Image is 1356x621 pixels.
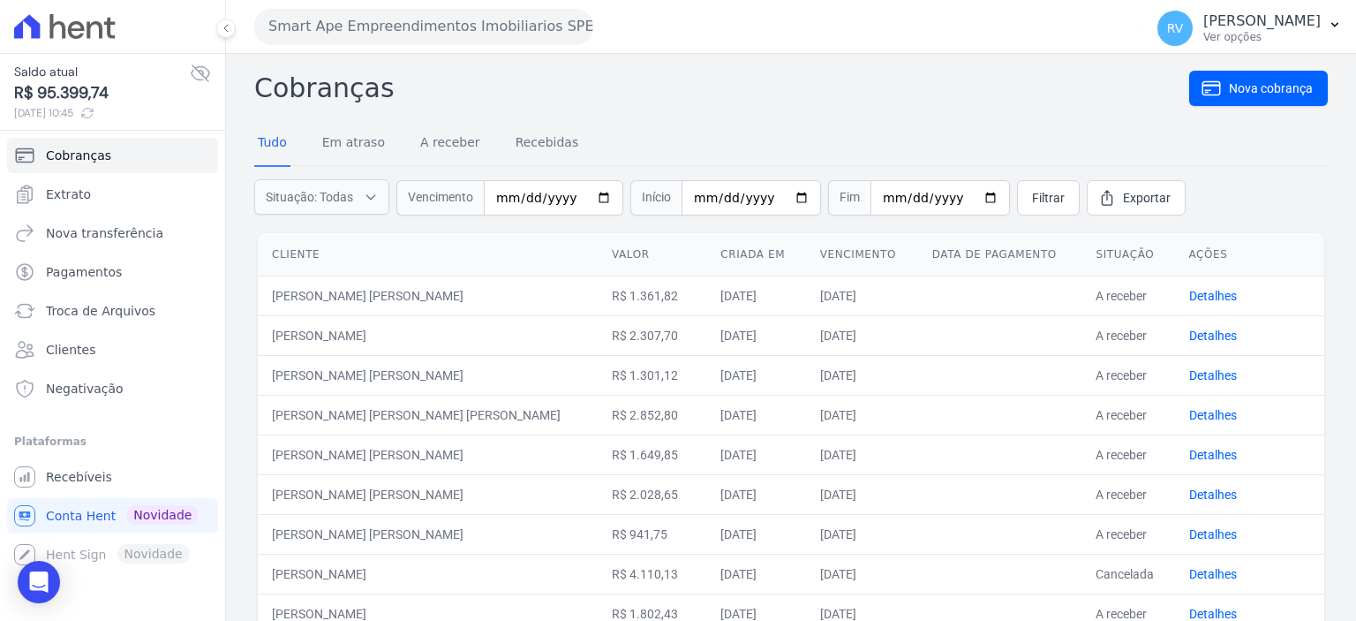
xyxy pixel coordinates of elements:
a: Cobranças [7,138,218,173]
th: Situação [1081,233,1174,276]
a: Pagamentos [7,254,218,290]
span: Conta Hent [46,507,116,525]
td: [PERSON_NAME] [PERSON_NAME] [258,355,598,395]
td: [DATE] [706,315,805,355]
td: [PERSON_NAME] [PERSON_NAME] [258,474,598,514]
th: Vencimento [806,233,918,276]
span: Recebíveis [46,468,112,486]
td: R$ 1.649,85 [598,435,706,474]
a: Nova transferência [7,216,218,251]
td: [DATE] [706,435,805,474]
td: [DATE] [806,435,918,474]
th: Data de pagamento [918,233,1082,276]
a: Detalhes [1189,607,1237,621]
td: [DATE] [806,474,918,514]
a: Recebidas [512,121,583,167]
button: Smart Ape Empreendimentos Imobiliarios SPE LTDA [254,9,593,44]
a: Exportar [1087,180,1186,216]
td: [DATE] [806,276,918,315]
td: R$ 2.307,70 [598,315,706,355]
td: R$ 4.110,13 [598,554,706,594]
a: Nova cobrança [1189,71,1328,106]
td: A receber [1081,315,1174,355]
td: [PERSON_NAME] [PERSON_NAME] [258,435,598,474]
td: R$ 1.361,82 [598,276,706,315]
a: Detalhes [1189,567,1237,581]
span: R$ 95.399,74 [14,81,190,105]
a: Extrato [7,177,218,212]
td: [PERSON_NAME] [PERSON_NAME] [258,276,598,315]
span: Situação: Todas [266,188,353,206]
td: [DATE] [806,355,918,395]
td: [PERSON_NAME] [PERSON_NAME] [PERSON_NAME] [258,395,598,435]
th: Cliente [258,233,598,276]
td: R$ 1.301,12 [598,355,706,395]
nav: Sidebar [14,138,211,572]
a: Em atraso [319,121,388,167]
td: [DATE] [706,276,805,315]
td: R$ 2.852,80 [598,395,706,435]
p: [PERSON_NAME] [1203,12,1321,30]
span: Novidade [126,505,199,525]
span: Cobranças [46,147,111,164]
th: Ações [1175,233,1325,276]
span: Nova transferência [46,224,163,242]
a: Filtrar [1017,180,1080,216]
th: Valor [598,233,706,276]
td: R$ 941,75 [598,514,706,554]
td: A receber [1081,514,1174,554]
span: Negativação [46,380,124,398]
div: Open Intercom Messenger [18,561,60,603]
td: [DATE] [806,395,918,435]
span: RV [1167,22,1184,34]
a: Detalhes [1189,289,1237,303]
p: Ver opções [1203,30,1321,44]
td: [DATE] [806,554,918,594]
th: Criada em [706,233,805,276]
a: Recebíveis [7,459,218,495]
a: Detalhes [1189,448,1237,462]
span: Vencimento [396,180,484,216]
a: Detalhes [1189,368,1237,382]
td: [PERSON_NAME] [258,554,598,594]
td: [PERSON_NAME] [PERSON_NAME] [258,514,598,554]
a: Detalhes [1189,329,1237,343]
td: [DATE] [706,554,805,594]
td: A receber [1081,435,1174,474]
td: A receber [1081,474,1174,514]
div: Plataformas [14,431,211,452]
span: Saldo atual [14,63,190,81]
span: Fim [828,180,870,216]
td: A receber [1081,276,1174,315]
span: Extrato [46,186,91,203]
td: [DATE] [706,514,805,554]
span: [DATE] 10:45 [14,105,190,121]
span: Filtrar [1032,189,1065,207]
span: Início [630,180,682,216]
td: [DATE] [806,514,918,554]
span: Nova cobrança [1229,80,1313,97]
a: Detalhes [1189,527,1237,541]
td: [DATE] [806,315,918,355]
a: Detalhes [1189,488,1237,502]
td: [DATE] [706,474,805,514]
td: A receber [1081,395,1174,435]
td: Cancelada [1081,554,1174,594]
td: A receber [1081,355,1174,395]
a: A receber [417,121,484,167]
span: Pagamentos [46,263,122,281]
td: [PERSON_NAME] [258,315,598,355]
td: [DATE] [706,355,805,395]
span: Exportar [1123,189,1171,207]
span: Troca de Arquivos [46,302,155,320]
button: RV [PERSON_NAME] Ver opções [1143,4,1356,53]
h2: Cobranças [254,68,1189,108]
a: Clientes [7,332,218,367]
a: Troca de Arquivos [7,293,218,329]
td: R$ 2.028,65 [598,474,706,514]
a: Conta Hent Novidade [7,498,218,534]
span: Clientes [46,341,95,359]
a: Detalhes [1189,408,1237,422]
button: Situação: Todas [254,179,389,215]
a: Tudo [254,121,290,167]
